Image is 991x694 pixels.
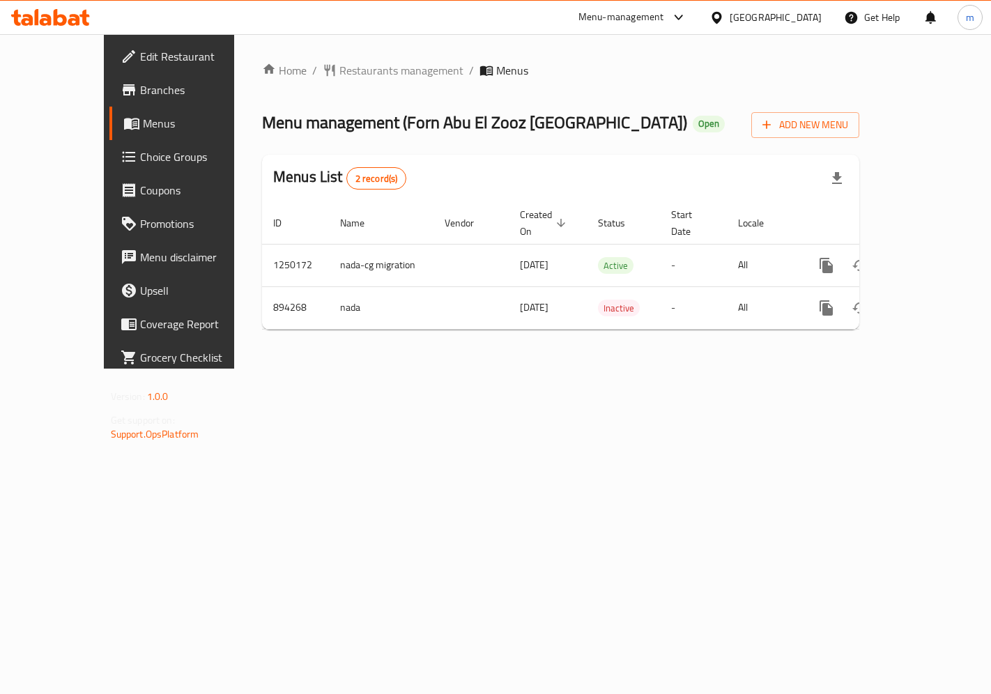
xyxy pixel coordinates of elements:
button: Change Status [843,249,877,282]
td: 1250172 [262,244,329,286]
div: Total records count [346,167,407,190]
a: Upsell [109,274,269,307]
span: Grocery Checklist [140,349,258,366]
span: Add New Menu [762,116,848,134]
button: more [810,249,843,282]
a: Choice Groups [109,140,269,173]
a: Home [262,62,307,79]
span: Menu management ( Forn Abu El Zooz [GEOGRAPHIC_DATA] ) [262,107,687,138]
span: ID [273,215,300,231]
span: Upsell [140,282,258,299]
button: Add New Menu [751,112,859,138]
span: Status [598,215,643,231]
a: Promotions [109,207,269,240]
span: Get support on: [111,411,175,429]
td: nada [329,286,433,329]
span: Version: [111,387,145,406]
div: Active [598,257,633,274]
span: Edit Restaurant [140,48,258,65]
td: nada-cg migration [329,244,433,286]
button: more [810,291,843,325]
span: Created On [520,206,570,240]
span: Active [598,258,633,274]
a: Menu disclaimer [109,240,269,274]
span: Promotions [140,215,258,232]
span: Branches [140,82,258,98]
a: Support.OpsPlatform [111,425,199,443]
span: m [966,10,974,25]
a: Grocery Checklist [109,341,269,374]
span: 1.0.0 [147,387,169,406]
span: [DATE] [520,256,548,274]
span: Restaurants management [339,62,463,79]
span: Menu disclaimer [140,249,258,265]
a: Edit Restaurant [109,40,269,73]
span: Choice Groups [140,148,258,165]
span: Start Date [671,206,710,240]
h2: Menus List [273,167,406,190]
span: Vendor [445,215,492,231]
div: Menu-management [578,9,664,26]
button: Change Status [843,291,877,325]
span: Name [340,215,383,231]
td: - [660,286,727,329]
span: [DATE] [520,298,548,316]
a: Menus [109,107,269,140]
span: Coupons [140,182,258,199]
li: / [469,62,474,79]
div: Export file [820,162,854,195]
td: All [727,244,799,286]
th: Actions [799,202,955,245]
td: 894268 [262,286,329,329]
span: Locale [738,215,782,231]
span: Open [693,118,725,130]
li: / [312,62,317,79]
a: Coverage Report [109,307,269,341]
td: All [727,286,799,329]
span: 2 record(s) [347,172,406,185]
span: Menus [143,115,258,132]
a: Branches [109,73,269,107]
nav: breadcrumb [262,62,859,79]
div: [GEOGRAPHIC_DATA] [730,10,822,25]
span: Menus [496,62,528,79]
div: Open [693,116,725,132]
span: Inactive [598,300,640,316]
table: enhanced table [262,202,955,330]
a: Restaurants management [323,62,463,79]
a: Coupons [109,173,269,207]
span: Coverage Report [140,316,258,332]
td: - [660,244,727,286]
